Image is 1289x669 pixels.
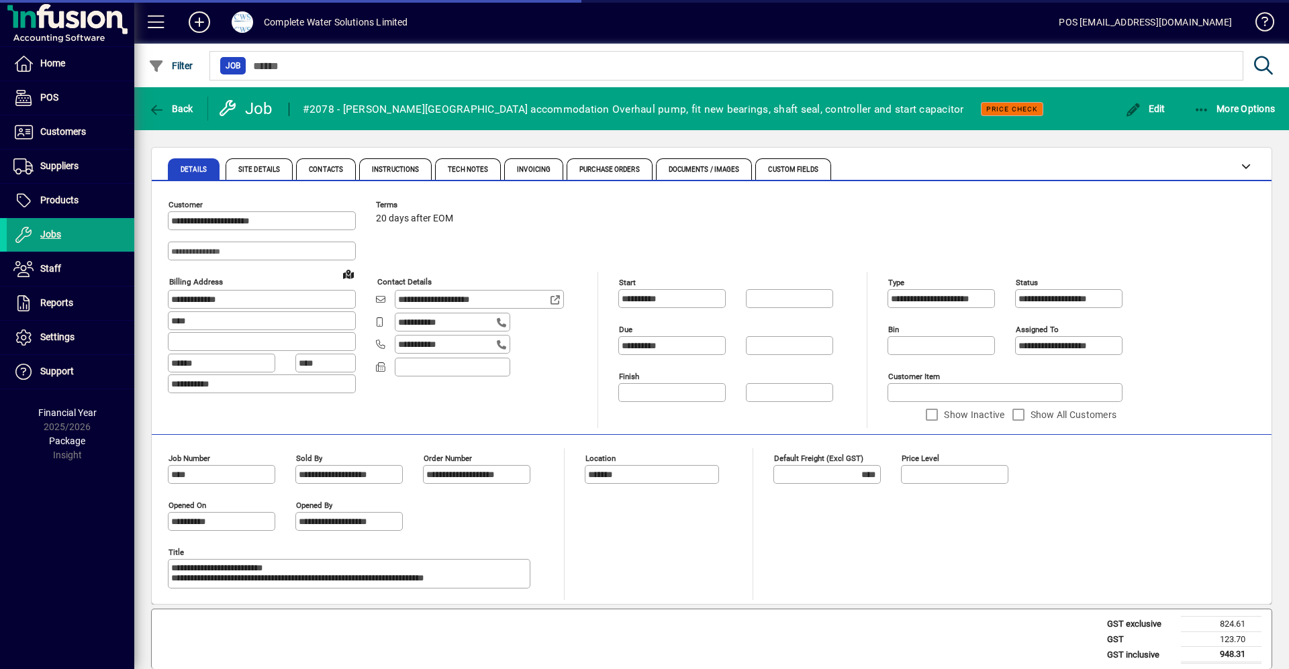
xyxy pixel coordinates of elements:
[148,103,193,114] span: Back
[145,97,197,121] button: Back
[888,278,904,287] mat-label: Type
[448,166,488,173] span: Tech Notes
[774,454,863,463] mat-label: Default Freight (excl GST)
[372,166,419,173] span: Instructions
[49,435,85,446] span: Package
[218,98,275,119] div: Job
[7,115,134,149] a: Customers
[888,372,940,381] mat-label: Customer Item
[40,195,79,205] span: Products
[148,60,193,71] span: Filter
[424,454,472,463] mat-label: Order number
[134,97,208,121] app-page-header-button: Back
[40,126,86,137] span: Customers
[40,263,61,274] span: Staff
[1100,617,1181,632] td: GST exclusive
[7,355,134,389] a: Support
[221,10,264,34] button: Profile
[38,407,97,418] span: Financial Year
[7,81,134,115] a: POS
[1125,103,1165,114] span: Edit
[40,160,79,171] span: Suppliers
[338,263,359,285] a: View on map
[768,166,818,173] span: Custom Fields
[902,454,939,463] mat-label: Price Level
[181,166,207,173] span: Details
[1181,631,1261,647] td: 123.70
[619,372,639,381] mat-label: Finish
[1194,103,1276,114] span: More Options
[7,287,134,320] a: Reports
[619,325,632,334] mat-label: Due
[619,278,636,287] mat-label: Start
[669,166,740,173] span: Documents / Images
[1190,97,1279,121] button: More Options
[169,501,206,510] mat-label: Opened On
[1100,647,1181,663] td: GST inclusive
[7,252,134,286] a: Staff
[1016,325,1059,334] mat-label: Assigned to
[40,229,61,240] span: Jobs
[7,321,134,354] a: Settings
[40,58,65,68] span: Home
[1181,647,1261,663] td: 948.31
[888,325,899,334] mat-label: Bin
[169,200,203,209] mat-label: Customer
[40,297,73,308] span: Reports
[226,59,240,72] span: Job
[40,331,75,342] span: Settings
[376,213,453,224] span: 20 days after EOM
[7,150,134,183] a: Suppliers
[238,166,280,173] span: Site Details
[1181,617,1261,632] td: 824.61
[40,92,58,103] span: POS
[40,366,74,376] span: Support
[376,201,457,209] span: Terms
[1100,631,1181,647] td: GST
[517,166,551,173] span: Invoicing
[1016,278,1038,287] mat-label: Status
[296,501,332,510] mat-label: Opened by
[1122,97,1169,121] button: Edit
[169,548,184,557] mat-label: Title
[264,11,408,33] div: Complete Water Solutions Limited
[7,47,134,81] a: Home
[986,105,1038,113] span: PRICE CHECK
[7,184,134,217] a: Products
[296,454,322,463] mat-label: Sold by
[585,454,616,463] mat-label: Location
[1245,3,1272,46] a: Knowledge Base
[145,54,197,78] button: Filter
[309,166,343,173] span: Contacts
[579,166,640,173] span: Purchase Orders
[1059,11,1232,33] div: POS [EMAIL_ADDRESS][DOMAIN_NAME]
[178,10,221,34] button: Add
[303,99,964,120] div: #2078 - [PERSON_NAME][GEOGRAPHIC_DATA] accommodation Overhaul pump, fit new bearings, shaft seal,...
[169,454,210,463] mat-label: Job number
